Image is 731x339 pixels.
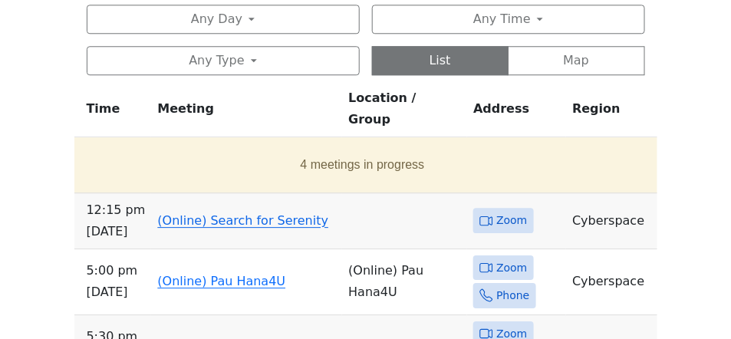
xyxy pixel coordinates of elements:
th: Location / Group [342,87,467,137]
a: (Online) Search for Serenity [157,213,328,228]
button: Any Day [87,5,360,34]
button: Any Type [87,46,360,75]
span: [DATE] [87,221,146,242]
a: (Online) Pau Hana4U [157,274,285,288]
span: 12:15 PM [87,199,146,221]
button: 4 meetings in progress [81,143,645,186]
span: [DATE] [87,281,146,303]
td: (Online) Pau Hana4U [342,249,467,315]
th: Region [566,87,657,137]
th: Meeting [151,87,342,137]
button: Any Time [372,5,645,34]
span: Zoom [496,258,527,278]
th: Address [467,87,566,137]
span: 5:00 PM [87,260,146,281]
span: Phone [496,286,529,305]
td: Cyberspace [566,249,657,315]
td: Cyberspace [566,193,657,249]
button: Map [508,46,645,75]
th: Time [74,87,152,137]
span: Zoom [496,211,527,230]
button: List [372,46,509,75]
